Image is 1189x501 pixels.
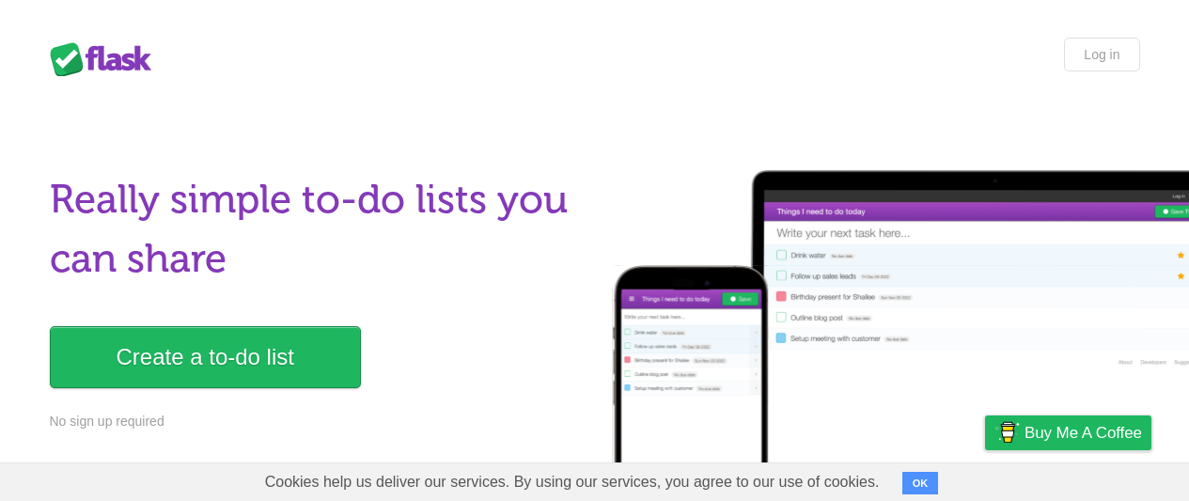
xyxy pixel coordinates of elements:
[1025,416,1142,449] span: Buy me a coffee
[902,472,939,494] button: OK
[985,415,1151,450] a: Buy me a coffee
[994,416,1020,448] img: Buy me a coffee
[50,170,584,289] h1: Really simple to-do lists you can share
[246,463,899,501] span: Cookies help us deliver our services. By using our services, you agree to our use of cookies.
[50,326,361,388] a: Create a to-do list
[50,412,584,431] p: No sign up required
[50,42,163,76] div: Flask Lists
[1064,38,1139,71] a: Log in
